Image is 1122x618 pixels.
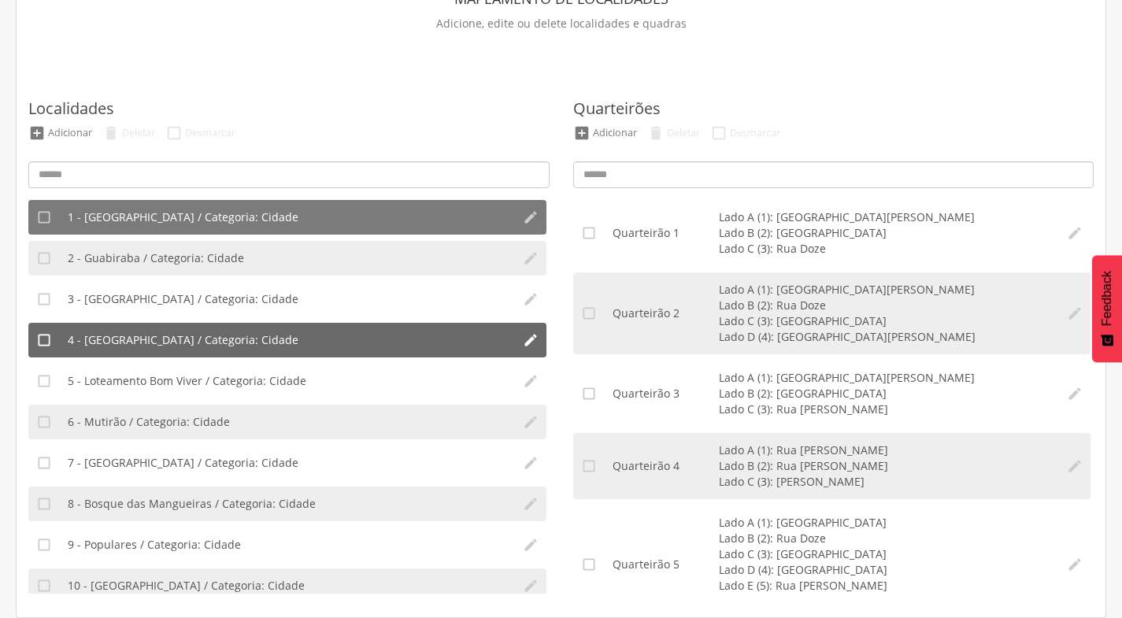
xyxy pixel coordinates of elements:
i:  [581,305,597,321]
i:  [36,250,52,266]
span: 3 - [GEOGRAPHIC_DATA] / Categoria: Cidade [68,291,298,307]
label: Localidades [28,98,114,120]
li: Lado C (3): [GEOGRAPHIC_DATA] [719,546,1052,562]
i:  [36,578,52,594]
i:  [523,332,539,348]
li: Lado B (2): [GEOGRAPHIC_DATA] [719,225,1052,241]
li: Lado B (2): Rua Doze [719,531,1052,546]
i:  [581,386,597,402]
span: 2 - Guabiraba / Categoria: Cidade [68,250,244,266]
span: 10 - [GEOGRAPHIC_DATA] / Categoria: Cidade [68,578,305,594]
span: 9 - Populares / Categoria: Cidade [68,537,241,553]
li: Lado A (1): Rua [PERSON_NAME] [719,442,1052,458]
div: Desmarcar [185,126,235,139]
i:  [36,537,52,553]
i:  [523,250,539,266]
span: 6 - Mutirão / Categoria: Cidade [68,414,230,430]
div:  [647,124,665,142]
i:  [523,373,539,389]
div:  [28,124,46,142]
i:  [523,291,539,307]
li: Lado A (1): [GEOGRAPHIC_DATA][PERSON_NAME] [719,209,1052,225]
i:  [36,209,52,225]
li: Lado C (3): Rua Doze [719,241,1052,257]
div: Quarteirão 2 [613,305,719,321]
p: Adicione, edite ou delete localidades e quadras [28,13,1094,35]
div: Quarteirão 3 [613,386,719,402]
i:  [36,496,52,512]
li: Lado A (1): [GEOGRAPHIC_DATA][PERSON_NAME] [719,282,1052,298]
i:  [1067,557,1083,572]
span: 4 - [GEOGRAPHIC_DATA] / Categoria: Cidade [68,332,298,348]
li: Lado B (2): Rua Doze [719,298,1052,313]
i:  [36,332,52,348]
div:  [573,124,591,142]
div: Deletar [667,126,700,139]
li: Lado B (2): [GEOGRAPHIC_DATA] [719,386,1052,402]
i:  [36,414,52,430]
i:  [36,373,52,389]
i:  [36,291,52,307]
li: Lado B (2): Rua [PERSON_NAME] [719,458,1052,474]
span: 8 - Bosque das Mangueiras / Categoria: Cidade [68,496,316,512]
div:  [165,124,183,142]
li: Lado C (3): [PERSON_NAME] [719,474,1052,490]
span: 5 - Loteamento Bom Viver / Categoria: Cidade [68,373,306,389]
i:  [1067,305,1083,321]
div: Desmarcar [730,126,780,139]
i:  [523,414,539,430]
li: Lado E (5): Rua [PERSON_NAME] [719,578,1052,594]
i:  [523,578,539,594]
li: Lado C (3): [GEOGRAPHIC_DATA] [719,313,1052,329]
div:  [102,124,120,142]
li: Lado A (1): [GEOGRAPHIC_DATA] [719,515,1052,531]
span: 7 - [GEOGRAPHIC_DATA] / Categoria: Cidade [68,455,298,471]
div:  [710,124,728,142]
i:  [523,209,539,225]
i:  [523,537,539,553]
i:  [1067,458,1083,474]
div: Deletar [122,126,155,139]
i:  [581,458,597,474]
li: Lado D (4): [GEOGRAPHIC_DATA] [719,562,1052,578]
li: Lado D (4): [GEOGRAPHIC_DATA][PERSON_NAME] [719,329,1052,345]
label: Quarteirões [573,98,661,120]
i:  [36,455,52,471]
div: Quarteirão 1 [613,225,719,241]
li: Lado A (1): [GEOGRAPHIC_DATA][PERSON_NAME] [719,370,1052,386]
div: Quarteirão 4 [613,458,719,474]
i:  [1067,386,1083,402]
i:  [581,557,597,572]
div: Adicionar [48,126,92,139]
li: Lado C (3): Rua [PERSON_NAME] [719,402,1052,417]
i:  [523,455,539,471]
div: Quarteirão 5 [613,557,719,572]
div: Adicionar [593,126,637,139]
span: 1 - [GEOGRAPHIC_DATA] / Categoria: Cidade [68,209,298,225]
i:  [1067,225,1083,241]
span: Feedback [1100,271,1114,326]
button: Feedback - Mostrar pesquisa [1092,255,1122,362]
i:  [523,496,539,512]
i:  [581,225,597,241]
